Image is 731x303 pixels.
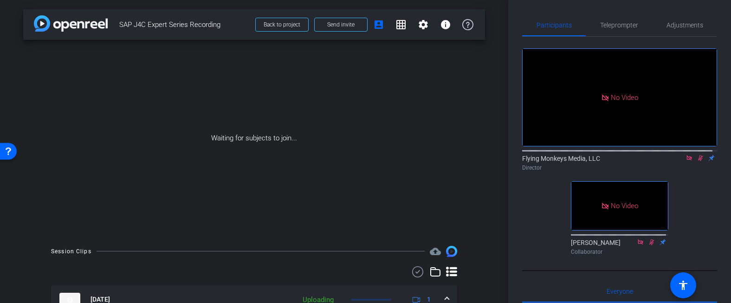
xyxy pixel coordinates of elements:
span: Participants [537,22,572,28]
span: No Video [611,93,638,101]
mat-icon: account_box [373,19,384,30]
span: Destinations for your clips [430,246,441,257]
div: Collaborator [571,248,668,256]
mat-icon: settings [418,19,429,30]
span: Teleprompter [600,22,638,28]
span: No Video [611,202,638,210]
div: Flying Monkeys Media, LLC [522,154,717,172]
div: Waiting for subjects to join... [23,40,485,237]
span: SAP J4C Expert Series Recording [119,15,250,34]
img: app-logo [34,15,108,32]
div: [PERSON_NAME] [571,238,668,256]
span: Adjustments [666,22,703,28]
button: Send invite [314,18,368,32]
mat-icon: accessibility [678,280,689,291]
span: Send invite [327,21,355,28]
span: Everyone [607,288,633,295]
button: Back to project [255,18,309,32]
span: Back to project [264,21,300,28]
div: Director [522,164,717,172]
img: Session clips [446,246,457,257]
mat-icon: grid_on [395,19,407,30]
mat-icon: info [440,19,451,30]
mat-icon: cloud_upload [430,246,441,257]
div: Session Clips [51,247,91,256]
